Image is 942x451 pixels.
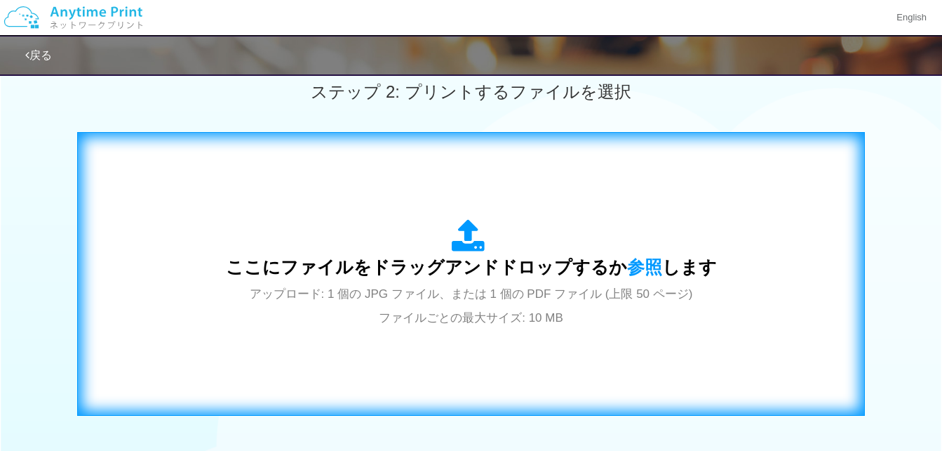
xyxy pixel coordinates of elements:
[627,257,662,277] span: 参照
[226,257,717,277] span: ここにファイルをドラッグアンドドロップするか します
[311,82,631,101] span: ステップ 2: プリントするファイルを選択
[250,287,693,325] span: アップロード: 1 個の JPG ファイル、または 1 個の PDF ファイル (上限 50 ページ) ファイルごとの最大サイズ: 10 MB
[25,49,52,61] a: 戻る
